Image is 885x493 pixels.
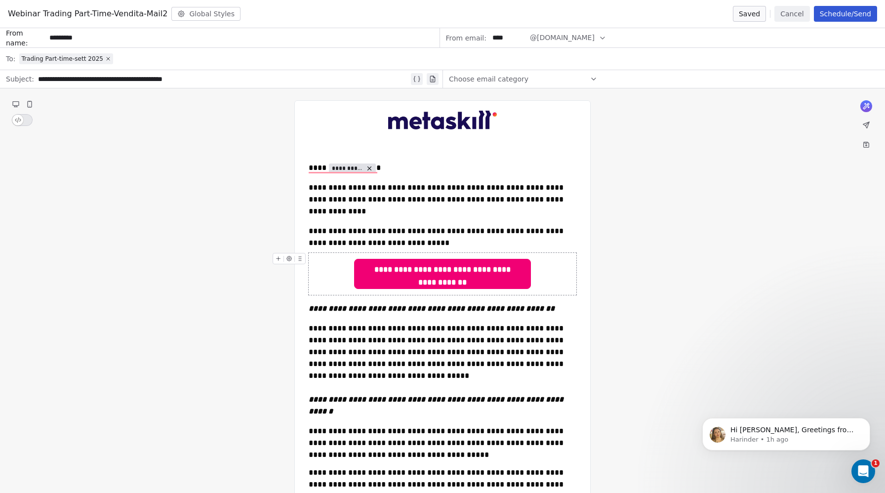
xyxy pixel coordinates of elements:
button: Schedule/Send [814,6,877,22]
span: Choose email category [449,74,528,84]
span: @[DOMAIN_NAME] [530,33,595,43]
span: Subject: [6,74,34,87]
span: To: [6,54,15,64]
span: Trading Part-time-sett 2025 [21,55,103,63]
button: Saved [733,6,766,22]
iframe: Intercom notifications message [687,397,885,466]
button: Cancel [774,6,809,22]
span: 1 [872,459,880,467]
span: Webinar Trading Part-Time-Vendita-Mail2 [8,8,167,20]
span: From name: [6,28,45,48]
span: From email: [446,33,486,43]
iframe: Intercom live chat [851,459,875,483]
button: Global Styles [171,7,241,21]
